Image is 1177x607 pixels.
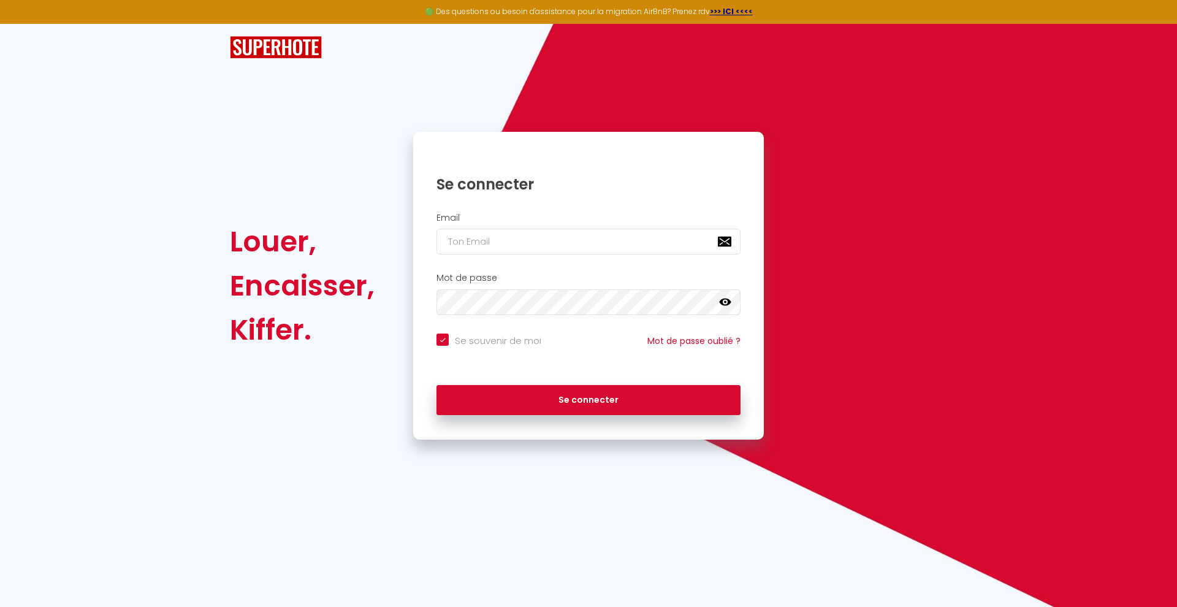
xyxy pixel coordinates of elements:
img: SuperHote logo [230,36,322,59]
div: Encaisser, [230,264,375,308]
h2: Email [436,213,741,223]
h2: Mot de passe [436,273,741,283]
input: Ton Email [436,229,741,254]
h1: Se connecter [436,175,741,194]
div: Louer, [230,220,375,264]
button: Se connecter [436,385,741,416]
a: Mot de passe oublié ? [647,335,741,347]
a: >>> ICI <<<< [710,6,753,17]
div: Kiffer. [230,308,375,352]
